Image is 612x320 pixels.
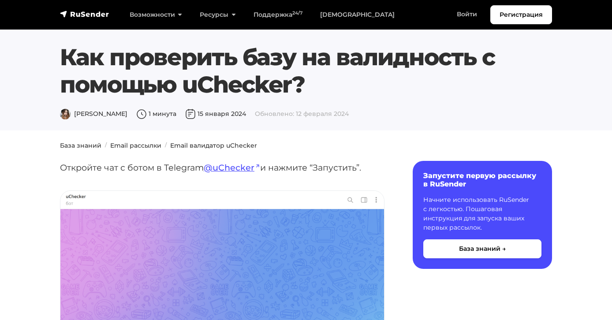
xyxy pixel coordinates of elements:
[423,239,541,258] button: База знаний →
[204,162,260,173] a: @uChecker
[60,44,552,99] h1: Как проверить базу на валидность с помощью uChecker?
[413,161,552,269] a: Запустите первую рассылку в RuSender Начните использовать RuSender с легкостью. Пошаговая инструк...
[423,195,541,232] p: Начните использовать RuSender с легкостью. Пошаговая инструкция для запуска ваших первых рассылок.
[245,6,311,24] a: Поддержка24/7
[185,110,246,118] span: 15 января 2024
[311,6,403,24] a: [DEMOGRAPHIC_DATA]
[110,141,161,149] a: Email рассылки
[490,5,552,24] a: Регистрация
[60,161,384,175] p: Откройте чат с ботом в Telegram и нажмите “Запустить”.
[191,6,244,24] a: Ресурсы
[136,109,147,119] img: Время чтения
[423,171,541,188] h6: Запустите первую рассылку в RuSender
[255,110,349,118] span: Обновлено: 12 февраля 2024
[170,141,257,149] a: Email валидатор uChecker
[55,141,557,150] nav: breadcrumb
[136,110,176,118] span: 1 минута
[60,141,101,149] a: База знаний
[448,5,486,23] a: Войти
[60,10,109,19] img: RuSender
[185,109,196,119] img: Дата публикации
[60,110,127,118] span: [PERSON_NAME]
[121,6,191,24] a: Возможности
[292,10,302,16] sup: 24/7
